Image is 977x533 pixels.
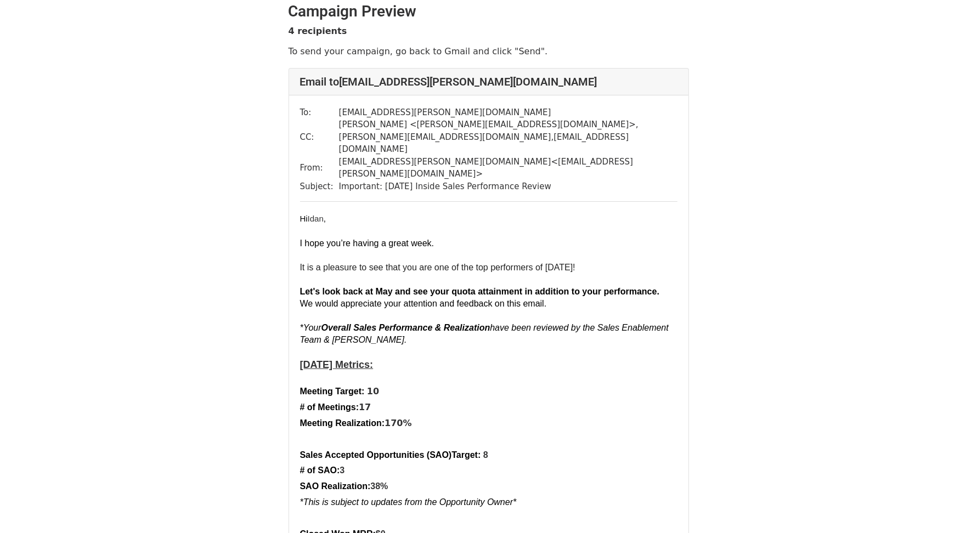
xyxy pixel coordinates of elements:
[300,466,340,475] span: # of SAO:
[300,287,393,296] span: Let's look back at May
[339,106,677,119] td: [EMAIL_ADDRESS][PERSON_NAME][DOMAIN_NAME]
[451,450,481,460] b: Target:
[300,323,669,344] span: have been reviewed by the Sales Enablement Team & [PERSON_NAME].
[324,214,326,223] span: ,
[483,450,488,460] b: 8
[300,299,547,308] span: We would appreciate your attention and feedback on this email.
[300,387,365,396] b: Meeting Target:
[289,46,689,57] p: To send your campaign, go back to Gmail and click "Send".
[321,323,490,332] span: Overall Sales Performance & Realization
[300,118,339,156] td: CC:
[359,402,371,412] b: 17
[300,106,339,119] td: To:
[339,156,677,180] td: [EMAIL_ADDRESS][PERSON_NAME][DOMAIN_NAME] < [EMAIL_ADDRESS][PERSON_NAME][DOMAIN_NAME] >
[289,26,347,36] strong: 4 recipients
[339,118,677,156] td: [PERSON_NAME] < [PERSON_NAME][EMAIL_ADDRESS][DOMAIN_NAME] >, [PERSON_NAME][EMAIL_ADDRESS][DOMAIN_...
[300,180,339,193] td: Subject:
[300,450,452,460] span: Sales Accepted Opportunities (SAO)
[385,418,411,428] b: 170%
[300,323,321,332] span: *Your
[300,156,339,180] td: From:
[300,359,374,370] u: [DATE] Metrics:
[367,386,379,396] b: 10
[300,263,575,272] font: It is a pleasure to see that you are one of the top performers of [DATE]!
[922,480,977,533] div: Tiện ích trò chuyện
[300,214,308,223] span: Hi
[300,239,434,248] font: I hope you’re having a great week.
[300,497,517,507] span: *This is subject to updates from the Opportunity Owner*
[300,418,385,428] span: Meeting Realization:
[300,466,345,475] font: 3
[370,481,388,491] b: 38%
[300,402,359,412] b: # of Meetings:
[300,481,371,491] b: SAO Realization:
[395,287,659,296] span: and see your quota attainment in addition to your performance.
[922,480,977,533] iframe: Chat Widget
[289,2,689,21] h2: Campaign Preview
[300,214,326,223] font: Idan
[339,180,677,193] td: Important: [DATE] Inside Sales Performance Review
[300,75,677,88] h4: Email to [EMAIL_ADDRESS][PERSON_NAME][DOMAIN_NAME]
